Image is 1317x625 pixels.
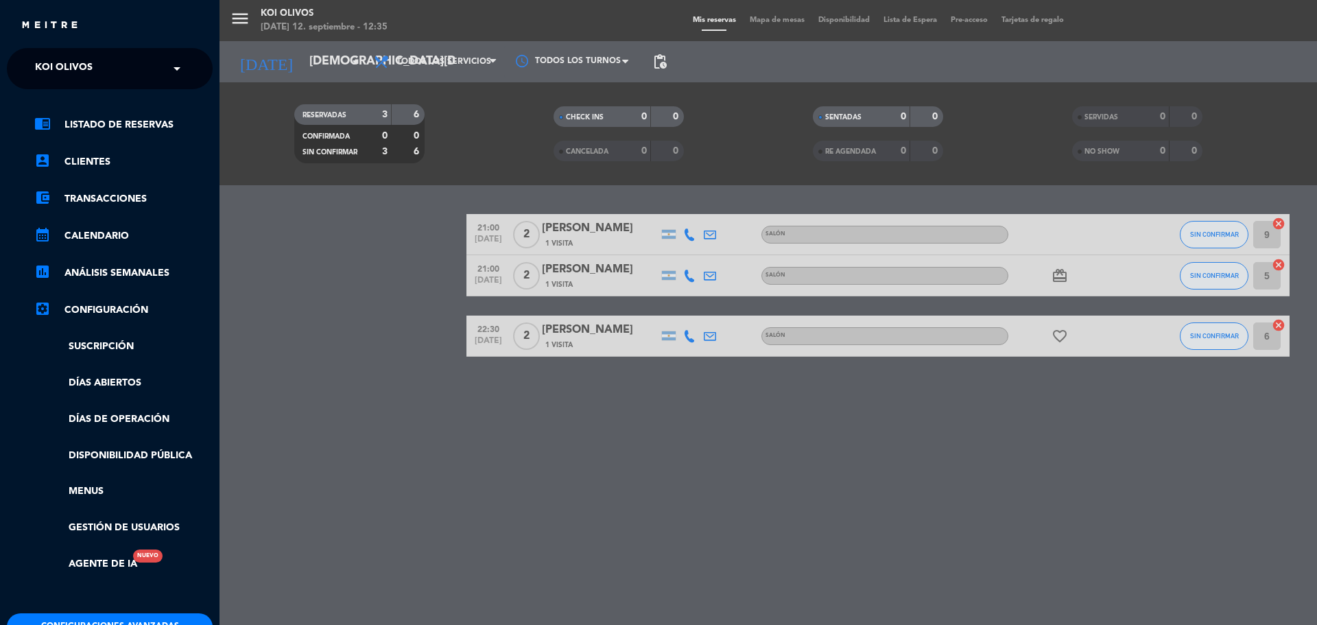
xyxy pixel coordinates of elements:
[34,115,51,132] i: chrome_reader_mode
[34,375,213,391] a: Días abiertos
[34,265,213,281] a: assessmentANÁLISIS SEMANALES
[34,226,51,243] i: calendar_month
[34,520,213,536] a: Gestión de usuarios
[34,117,213,133] a: chrome_reader_modeListado de Reservas
[34,556,137,572] a: Agente de IANuevo
[34,412,213,427] a: Días de Operación
[34,339,213,355] a: Suscripción
[34,302,213,318] a: Configuración
[133,550,163,563] div: Nuevo
[34,189,51,206] i: account_balance_wallet
[34,448,213,464] a: Disponibilidad pública
[34,191,213,207] a: account_balance_walletTransacciones
[34,484,213,499] a: Menus
[34,152,51,169] i: account_box
[34,228,213,244] a: calendar_monthCalendario
[34,300,51,317] i: settings_applications
[34,263,51,280] i: assessment
[21,21,79,31] img: MEITRE
[34,154,213,170] a: account_boxClientes
[35,54,93,83] span: KOI OLIVOS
